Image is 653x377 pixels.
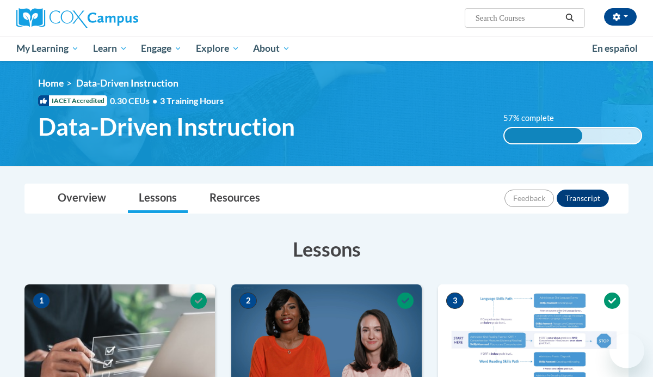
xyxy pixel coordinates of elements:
[38,112,295,141] span: Data-Driven Instruction
[93,42,127,55] span: Learn
[189,36,247,61] a: Explore
[152,95,157,106] span: •
[557,190,609,207] button: Transcript
[16,8,212,28] a: Cox Campus
[134,36,189,61] a: Engage
[33,293,50,309] span: 1
[38,95,107,106] span: IACET Accredited
[196,42,239,55] span: Explore
[38,77,64,89] a: Home
[160,95,224,106] span: 3 Training Hours
[239,293,257,309] span: 2
[16,8,138,28] img: Cox Campus
[446,293,464,309] span: 3
[24,235,629,263] h3: Lessons
[592,42,638,54] span: En español
[609,333,644,368] iframe: Button to launch messaging window
[128,184,188,213] a: Lessons
[503,112,566,124] label: 57% complete
[76,77,178,89] span: Data-Driven Instruction
[253,42,290,55] span: About
[141,42,182,55] span: Engage
[9,36,86,61] a: My Learning
[110,95,160,107] span: 0.30 CEUs
[504,128,582,143] div: 57% complete
[8,36,645,61] div: Main menu
[16,42,79,55] span: My Learning
[604,8,637,26] button: Account Settings
[475,11,562,25] input: Search Courses
[585,37,645,60] a: En español
[247,36,298,61] a: About
[47,184,117,213] a: Overview
[86,36,134,61] a: Learn
[504,190,554,207] button: Feedback
[199,184,271,213] a: Resources
[562,11,578,25] button: Search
